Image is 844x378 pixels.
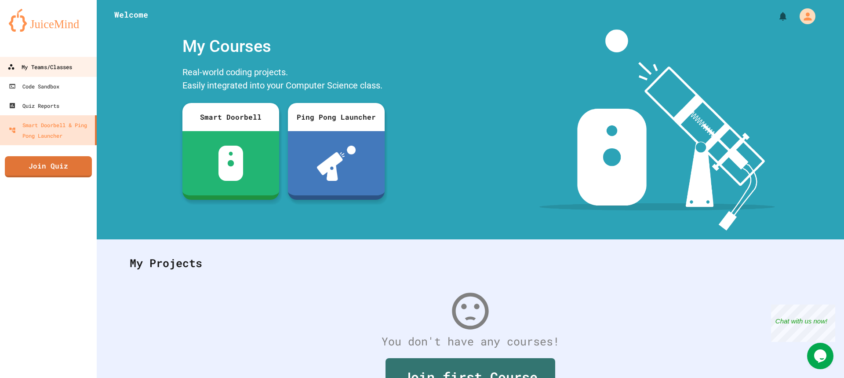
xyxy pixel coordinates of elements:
[771,305,835,342] iframe: chat widget
[761,9,790,24] div: My Notifications
[317,146,356,181] img: ppl-with-ball.png
[790,6,818,26] div: My Account
[7,62,72,73] div: My Teams/Classes
[121,333,820,350] div: You don't have any courses!
[121,246,820,280] div: My Projects
[182,103,279,131] div: Smart Doorbell
[539,29,775,231] img: banner-image-my-projects.png
[9,120,91,141] div: Smart Doorbell & Ping Pong Launcher
[9,81,59,92] div: Code Sandbox
[9,9,88,32] img: logo-orange.svg
[178,63,389,96] div: Real-world coding projects. Easily integrated into your Computer Science class.
[5,156,92,177] a: Join Quiz
[807,343,835,369] iframe: chat widget
[9,100,59,111] div: Quiz Reports
[288,103,385,131] div: Ping Pong Launcher
[218,146,244,181] img: sdb-white.svg
[178,29,389,63] div: My Courses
